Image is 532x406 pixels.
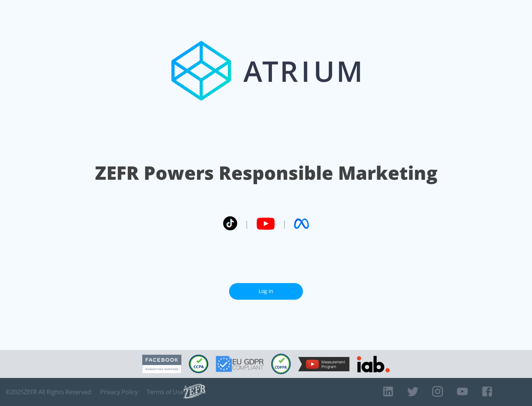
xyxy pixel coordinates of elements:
img: IAB [357,356,390,372]
a: Privacy Policy [100,388,138,396]
span: | [245,218,249,229]
a: Log In [229,283,303,300]
img: COPPA Compliant [271,354,291,374]
span: © 2025 ZEFR All Rights Reserved [6,388,91,396]
a: Terms of Use [147,388,184,396]
img: Facebook Marketing Partner [142,355,181,374]
img: YouTube Measurement Program [298,357,349,371]
span: | [282,218,287,229]
img: GDPR Compliant [216,356,264,372]
h1: ZEFR Powers Responsible Marketing [95,160,437,186]
img: CCPA Compliant [189,355,208,373]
